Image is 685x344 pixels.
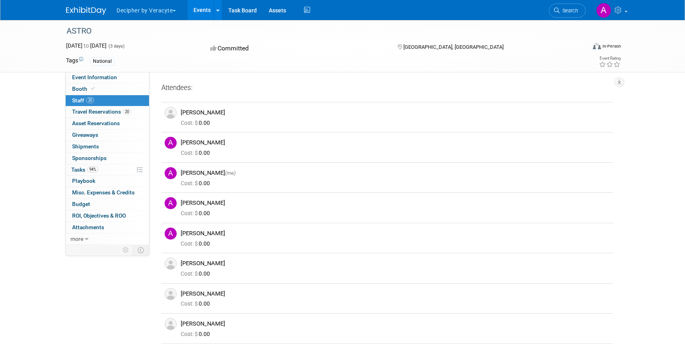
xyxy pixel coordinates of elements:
div: [PERSON_NAME] [181,290,610,298]
div: National [91,57,114,66]
span: more [71,236,83,242]
a: Search [549,4,586,18]
span: [DATE] [DATE] [66,42,107,49]
span: Cost: $ [181,240,199,247]
td: Toggle Event Tabs [133,245,149,255]
span: Sponsorships [72,155,107,161]
img: A.jpg [165,167,177,179]
img: Format-Inperson.png [593,43,601,49]
div: Committed [208,42,385,56]
span: Cost: $ [181,120,199,126]
span: Giveaways [72,132,98,138]
span: Travel Reservations [72,108,131,115]
span: Budget [72,201,90,207]
img: Associate-Profile-5.png [165,107,177,119]
a: Shipments [66,141,149,152]
span: 0.00 [181,240,213,247]
img: A.jpg [165,228,177,240]
div: [PERSON_NAME] [181,139,610,146]
div: Event Rating [599,56,621,60]
div: ASTRO [64,24,574,38]
div: Attendees: [161,83,613,94]
span: 94% [87,166,98,172]
span: Misc. Expenses & Credits [72,189,135,196]
span: Shipments [72,143,99,150]
img: A.jpg [165,197,177,209]
div: In-Person [602,43,621,49]
span: 20 [86,97,94,103]
div: [PERSON_NAME] [181,230,610,237]
a: Tasks94% [66,164,149,176]
span: 0.00 [181,300,213,307]
span: 0.00 [181,150,213,156]
div: [PERSON_NAME] [181,260,610,267]
span: Tasks [71,166,98,173]
span: Event Information [72,74,117,80]
td: Personalize Event Tab Strip [119,245,133,255]
span: 0.00 [181,210,213,216]
span: Asset Reservations [72,120,120,126]
span: (3 days) [108,44,125,49]
a: ROI, Objectives & ROO [66,210,149,222]
a: Asset Reservations [66,118,149,129]
span: Cost: $ [181,210,199,216]
a: Booth [66,84,149,95]
span: Playbook [72,178,95,184]
span: [GEOGRAPHIC_DATA], [GEOGRAPHIC_DATA] [403,44,504,50]
span: to [83,42,90,49]
span: Attachments [72,224,104,230]
span: Booth [72,86,97,92]
a: more [66,234,149,245]
span: Cost: $ [181,180,199,186]
a: Sponsorships [66,153,149,164]
img: Associate-Profile-5.png [165,258,177,270]
span: Cost: $ [181,270,199,277]
img: Amy Wahba [596,3,611,18]
div: [PERSON_NAME] [181,320,610,328]
a: Playbook [66,176,149,187]
span: Cost: $ [181,150,199,156]
img: A.jpg [165,137,177,149]
span: 0.00 [181,270,213,277]
a: Event Information [66,72,149,83]
span: 0.00 [181,120,213,126]
img: Associate-Profile-5.png [165,288,177,300]
div: [PERSON_NAME] [181,169,610,177]
span: Staff [72,97,94,104]
div: Event Format [538,42,621,54]
div: [PERSON_NAME] [181,109,610,116]
span: Search [560,8,578,14]
a: Staff20 [66,95,149,106]
span: Cost: $ [181,300,199,307]
a: Attachments [66,222,149,233]
span: Cost: $ [181,331,199,337]
img: ExhibitDay [66,7,106,15]
td: Tags [66,56,83,66]
span: (me) [225,170,236,176]
i: Booth reservation complete [91,86,95,91]
img: Associate-Profile-5.png [165,318,177,330]
a: Misc. Expenses & Credits [66,187,149,198]
span: 0.00 [181,331,213,337]
a: Budget [66,199,149,210]
a: Giveaways [66,130,149,141]
span: 0.00 [181,180,213,186]
a: Travel Reservations20 [66,106,149,118]
div: [PERSON_NAME] [181,199,610,207]
span: 20 [123,109,131,115]
span: ROI, Objectives & ROO [72,212,126,219]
